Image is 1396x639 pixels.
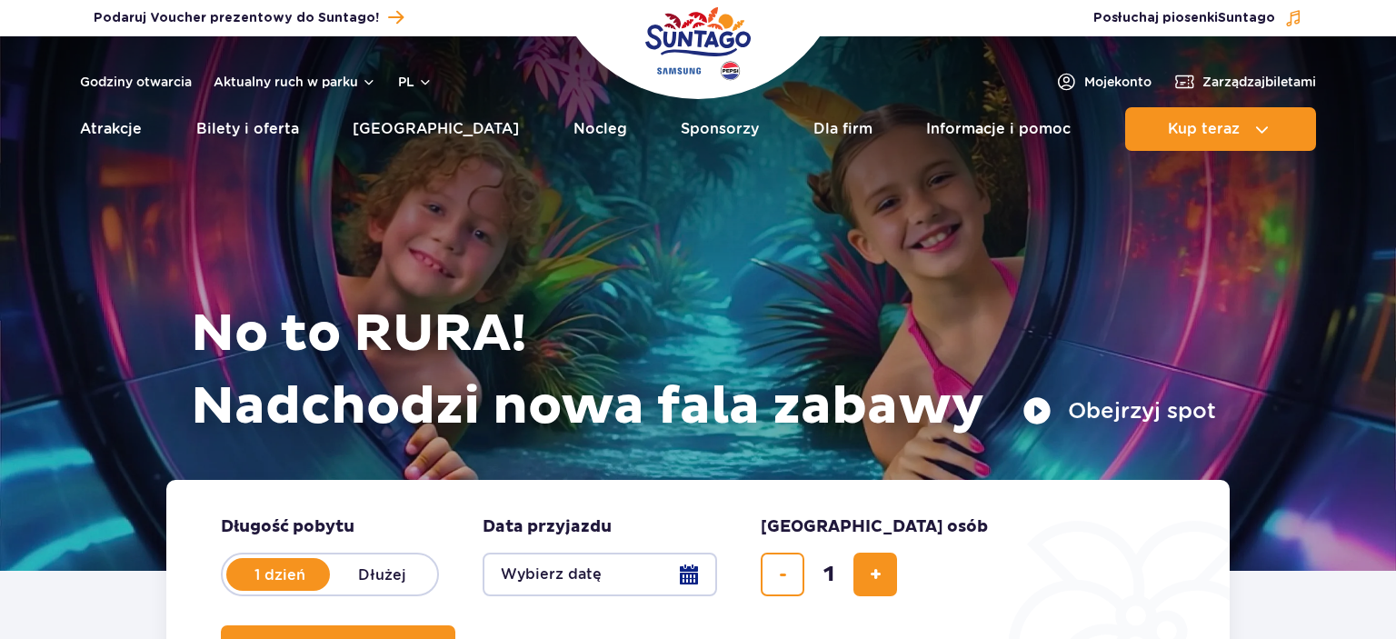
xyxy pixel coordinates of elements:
input: liczba biletów [807,553,851,596]
span: Posłuchaj piosenki [1093,9,1275,27]
span: Zarządzaj biletami [1202,73,1316,91]
span: Moje konto [1084,73,1152,91]
a: Mojekonto [1055,71,1152,93]
a: Sponsorzy [681,107,759,151]
label: 1 dzień [228,555,332,594]
a: Godziny otwarcia [80,73,192,91]
a: Atrakcje [80,107,142,151]
a: Nocleg [573,107,627,151]
button: dodaj bilet [853,553,897,596]
a: Zarządzajbiletami [1173,71,1316,93]
span: Długość pobytu [221,516,354,538]
a: [GEOGRAPHIC_DATA] [353,107,519,151]
span: [GEOGRAPHIC_DATA] osób [761,516,988,538]
button: Aktualny ruch w parku [214,75,376,89]
a: Dla firm [813,107,872,151]
span: Data przyjazdu [483,516,612,538]
a: Informacje i pomoc [926,107,1071,151]
button: pl [398,73,433,91]
a: Bilety i oferta [196,107,299,151]
button: usuń bilet [761,553,804,596]
button: Kup teraz [1125,107,1316,151]
a: Podaruj Voucher prezentowy do Suntago! [94,5,404,30]
label: Dłużej [330,555,434,594]
span: Podaruj Voucher prezentowy do Suntago! [94,9,379,27]
button: Wybierz datę [483,553,717,596]
button: Obejrzyj spot [1022,396,1216,425]
span: Kup teraz [1168,121,1240,137]
h1: No to RURA! Nadchodzi nowa fala zabawy [191,298,1216,444]
button: Posłuchaj piosenkiSuntago [1093,9,1302,27]
span: Suntago [1218,12,1275,25]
